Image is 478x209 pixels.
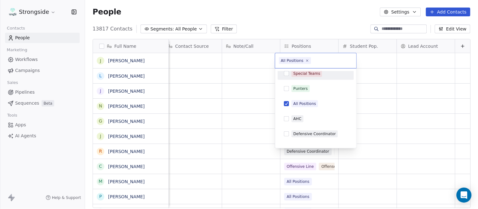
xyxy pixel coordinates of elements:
div: Special Teams [293,71,320,76]
div: All Positions [293,101,316,107]
div: All Positions [281,58,303,63]
div: AHC [293,116,302,122]
div: Punters [293,86,308,91]
div: Defensive Coordinator [293,131,336,137]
